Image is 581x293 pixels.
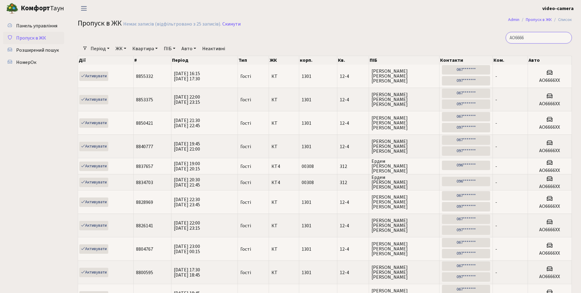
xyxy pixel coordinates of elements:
span: КТ4 [271,164,296,169]
span: Розширений пошук [16,47,59,54]
span: Пропуск в ЖК [78,18,122,29]
th: Тип [238,56,269,65]
a: Пропуск в ЖК [3,32,64,44]
a: Активувати [79,142,108,151]
span: 8837657 [136,163,153,170]
a: Авто [179,44,199,54]
span: [PERSON_NAME] [PERSON_NAME] [PERSON_NAME] [371,242,437,256]
span: 312 [340,164,366,169]
span: [PERSON_NAME] [PERSON_NAME] [PERSON_NAME] [371,116,437,130]
span: - [495,163,497,170]
span: 1301 [302,96,311,103]
span: Гості [240,97,251,102]
span: [DATE] 22:00 [DATE] 23:15 [174,94,200,106]
span: [PERSON_NAME] [PERSON_NAME] [PERSON_NAME] [371,218,437,233]
h5: АО6666ХХ [530,124,569,130]
h5: АО6666ХХ [530,148,569,154]
span: [PERSON_NAME] [PERSON_NAME] [PERSON_NAME] [371,92,437,107]
span: 12-4 [340,247,366,252]
span: 1301 [302,73,311,80]
a: Активувати [79,72,108,81]
span: 8853375 [136,96,153,103]
span: Ердем [PERSON_NAME] [PERSON_NAME] [371,175,437,190]
img: logo.png [6,2,18,15]
th: корп. [299,56,338,65]
a: ЖК [113,44,129,54]
div: Немає записів (відфільтровано з 25 записів). [123,21,221,27]
span: [PERSON_NAME] [PERSON_NAME] [PERSON_NAME] [371,139,437,154]
span: - [495,199,497,206]
a: Admin [508,16,519,23]
span: - [495,222,497,229]
span: 00308 [302,163,314,170]
span: [PERSON_NAME] [PERSON_NAME] [PERSON_NAME] [371,69,437,83]
span: - [495,179,497,186]
span: - [495,96,497,103]
h5: АО6666ХХ [530,78,569,83]
th: Кв. [337,56,369,65]
span: Гості [240,144,251,149]
th: Контакти [439,56,493,65]
span: 12-4 [340,223,366,228]
a: ПІБ [161,44,178,54]
span: Пропуск в ЖК [16,35,46,41]
span: 12-4 [340,200,366,205]
h5: АО6666XX [530,274,569,280]
span: Ердем [PERSON_NAME] [PERSON_NAME] [371,159,437,173]
a: Активувати [79,95,108,104]
span: КТ4 [271,180,296,185]
span: 12-4 [340,270,366,275]
a: Неактивні [200,44,228,54]
span: [DATE] 17:30 [DATE] 18:45 [174,267,200,278]
th: Дії [78,56,134,65]
span: КТ [271,200,296,205]
a: Активувати [79,197,108,207]
span: 8800595 [136,269,153,276]
span: Гості [240,164,251,169]
span: Гості [240,200,251,205]
span: [DATE] 23:00 [DATE] 00:15 [174,243,200,255]
a: Панель управління [3,20,64,32]
span: КТ [271,121,296,126]
span: КТ [271,270,296,275]
span: 1301 [302,222,311,229]
span: Панель управління [16,23,57,29]
li: Список [552,16,572,23]
span: - [495,269,497,276]
th: Авто [528,56,572,65]
a: video-camera [542,5,574,12]
span: [PERSON_NAME] [PERSON_NAME] [PERSON_NAME] [371,195,437,209]
th: Період [171,56,238,65]
span: 8850421 [136,120,153,127]
a: Пропуск в ЖК [526,16,552,23]
span: 8826141 [136,222,153,229]
span: - [495,73,497,80]
h5: АО6666ХХ [530,168,569,173]
span: 12-4 [340,144,366,149]
a: Квартира [130,44,160,54]
a: Активувати [79,162,108,171]
th: # [134,56,171,65]
span: 8855332 [136,73,153,80]
span: [DATE] 19:00 [DATE] 20:15 [174,160,200,172]
th: ЖК [269,56,299,65]
h5: АО6666ХХ [530,227,569,233]
span: [DATE] 21:30 [DATE] 22:45 [174,117,200,129]
a: Період [88,44,112,54]
span: 1301 [302,269,311,276]
a: Розширений пошук [3,44,64,56]
span: [DATE] 22:30 [DATE] 23:45 [174,196,200,208]
span: 12-4 [340,121,366,126]
span: КТ [271,144,296,149]
a: Активувати [79,244,108,254]
span: - [495,143,497,150]
span: Гості [240,270,251,275]
span: 12-4 [340,97,366,102]
th: ПІБ [369,56,439,65]
span: 8840777 [136,143,153,150]
h5: АО6666ХХ [530,250,569,256]
b: Комфорт [21,3,50,13]
span: 312 [340,180,366,185]
span: [PERSON_NAME] [PERSON_NAME] [PERSON_NAME] [371,265,437,280]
